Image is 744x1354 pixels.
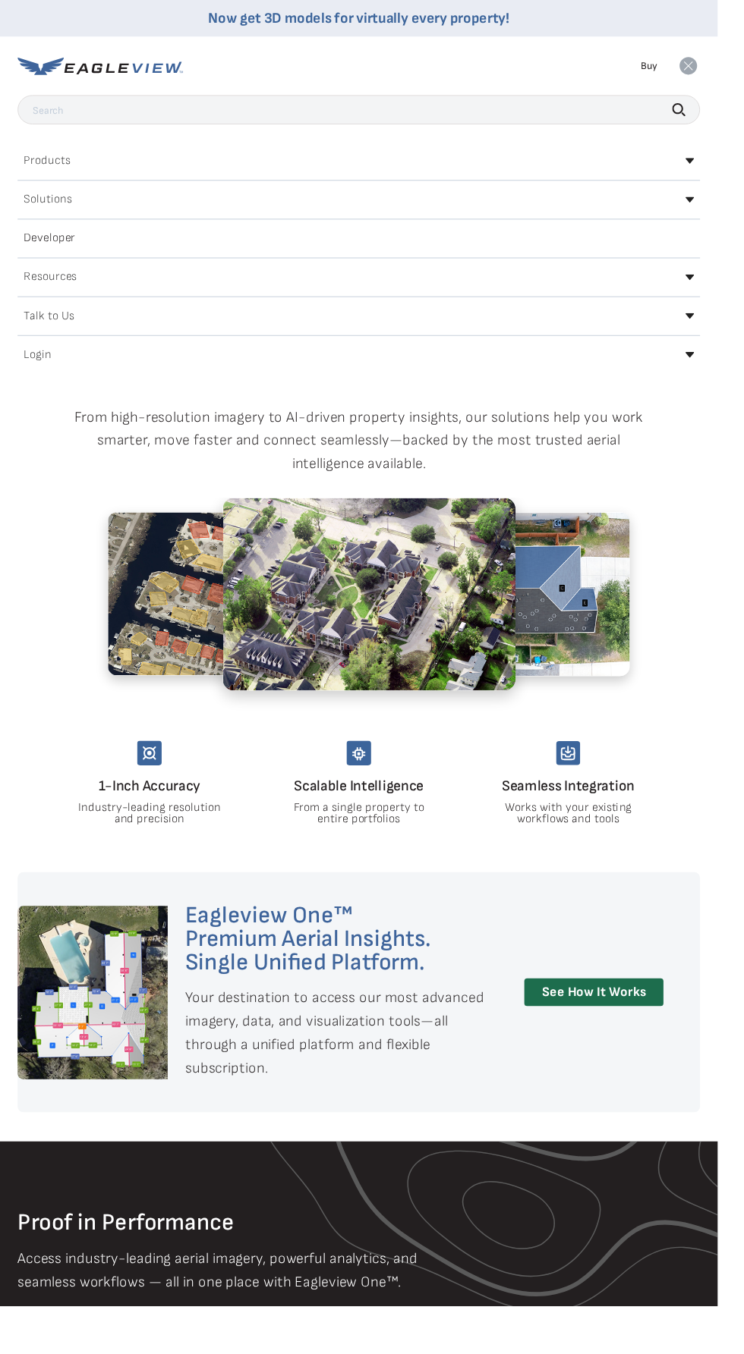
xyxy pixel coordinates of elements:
h2: Proof in Performance [18,1256,726,1280]
a: Buy [664,61,682,75]
h4: Seamless Integration [493,803,686,827]
h2: Resources [24,281,80,294]
img: 1.2.png [231,516,534,716]
p: Access industry-leading aerial imagery, powerful analytics, and seamless workflows — all in one p... [18,1293,481,1341]
p: Your destination to access our most advanced imagery, data, and visualization tools—all through a... [192,1023,510,1120]
p: From a single property to entire portfolios [276,831,468,856]
a: Developer [18,235,726,259]
img: scalable-intelligency.svg [359,768,385,793]
p: From high-resolution imagery to AI-driven property insights, our solutions help you work smarter,... [47,420,697,493]
img: seamless-integration.svg [576,768,602,793]
h2: Developer [24,241,78,253]
a: See How It Works [544,1014,688,1044]
h4: 1-Inch Accuracy [58,803,251,827]
h2: Solutions [24,201,74,213]
h2: Talk to Us [24,322,77,334]
h2: Login [24,362,53,374]
p: Industry-leading resolution and precision [59,831,251,856]
img: 5.2.png [112,531,370,701]
h2: Products [24,161,73,173]
img: unmatched-accuracy.svg [142,768,168,793]
h2: Eagleview One™ Premium Aerial Insights. Single Unified Platform. [192,938,510,1010]
h4: Scalable Intelligence [276,803,468,827]
p: Works with your existing workflows and tools [493,831,686,856]
a: Now get 3D models for virtually every property! [216,10,528,28]
input: Search [18,99,726,129]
